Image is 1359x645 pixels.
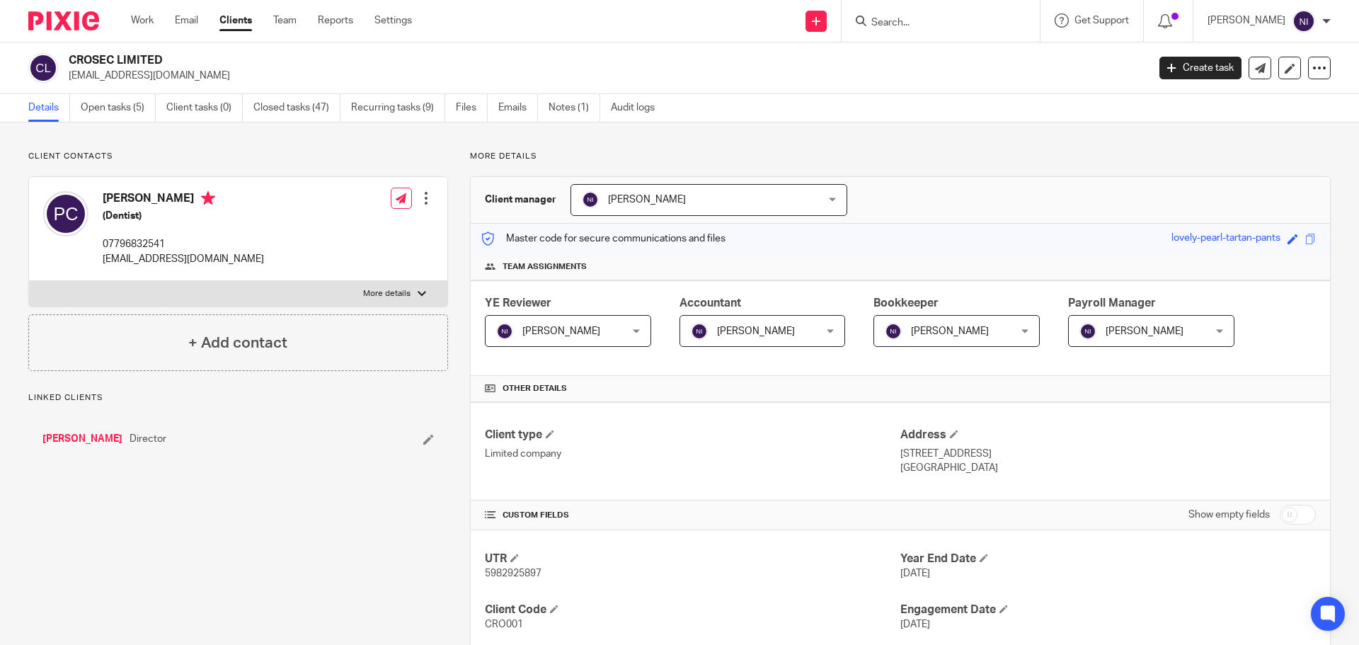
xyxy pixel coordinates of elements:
[549,94,600,122] a: Notes (1)
[81,94,156,122] a: Open tasks (5)
[175,13,198,28] a: Email
[470,151,1331,162] p: More details
[69,69,1138,83] p: [EMAIL_ADDRESS][DOMAIN_NAME]
[130,432,166,446] span: Director
[1188,508,1270,522] label: Show empty fields
[273,13,297,28] a: Team
[188,332,287,354] h4: + Add contact
[900,552,1316,566] h4: Year End Date
[103,209,264,223] h5: (Dentist)
[900,428,1316,443] h4: Address
[318,13,353,28] a: Reports
[503,261,587,273] span: Team assignments
[1106,326,1183,336] span: [PERSON_NAME]
[253,94,340,122] a: Closed tasks (47)
[166,94,243,122] a: Client tasks (0)
[717,326,795,336] span: [PERSON_NAME]
[103,191,264,209] h4: [PERSON_NAME]
[485,428,900,443] h4: Client type
[485,620,523,629] span: CRO001
[885,323,902,340] img: svg%3E
[481,232,726,246] p: Master code for secure communications and files
[900,603,1316,617] h4: Engagement Date
[103,252,264,266] p: [EMAIL_ADDRESS][DOMAIN_NAME]
[28,11,99,30] img: Pixie
[1159,57,1242,79] a: Create task
[43,191,88,236] img: svg%3E
[900,620,930,629] span: [DATE]
[42,432,122,446] a: [PERSON_NAME]
[131,13,154,28] a: Work
[870,17,997,30] input: Search
[1079,323,1096,340] img: svg%3E
[608,195,686,205] span: [PERSON_NAME]
[1171,231,1280,247] div: lovely-pearl-tartan-pants
[485,297,551,309] span: YE Reviewer
[201,191,215,205] i: Primary
[900,569,930,578] span: [DATE]
[69,53,924,68] h2: CROSEC LIMITED
[522,326,600,336] span: [PERSON_NAME]
[28,151,448,162] p: Client contacts
[691,323,708,340] img: svg%3E
[103,237,264,251] p: 07796832541
[219,13,252,28] a: Clients
[496,323,513,340] img: svg%3E
[485,447,900,461] p: Limited company
[1292,10,1315,33] img: svg%3E
[28,53,58,83] img: svg%3E
[900,447,1316,461] p: [STREET_ADDRESS]
[485,552,900,566] h4: UTR
[679,297,741,309] span: Accountant
[611,94,665,122] a: Audit logs
[28,392,448,404] p: Linked clients
[1068,297,1156,309] span: Payroll Manager
[351,94,445,122] a: Recurring tasks (9)
[485,569,541,578] span: 5982925897
[582,191,599,208] img: svg%3E
[485,193,556,207] h3: Client manager
[873,297,939,309] span: Bookkeeper
[374,13,412,28] a: Settings
[1208,13,1285,28] p: [PERSON_NAME]
[363,288,411,299] p: More details
[485,603,900,617] h4: Client Code
[498,94,538,122] a: Emails
[1074,16,1129,25] span: Get Support
[503,383,567,394] span: Other details
[28,94,70,122] a: Details
[900,461,1316,475] p: [GEOGRAPHIC_DATA]
[911,326,989,336] span: [PERSON_NAME]
[456,94,488,122] a: Files
[485,510,900,521] h4: CUSTOM FIELDS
